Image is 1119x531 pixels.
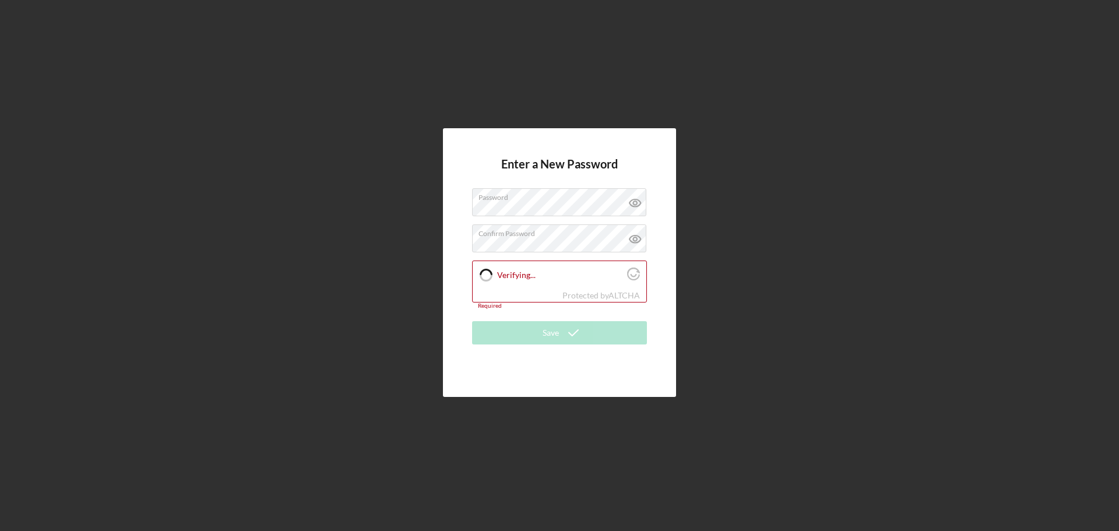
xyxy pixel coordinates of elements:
[543,321,559,344] div: Save
[472,321,647,344] button: Save
[497,270,624,280] label: Verifying...
[478,189,646,202] label: Password
[608,290,640,300] a: Visit Altcha.org
[501,157,618,188] h4: Enter a New Password
[472,303,647,310] div: Required
[562,291,640,300] div: Protected by
[478,225,646,238] label: Confirm Password
[627,272,640,282] a: Visit Altcha.org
